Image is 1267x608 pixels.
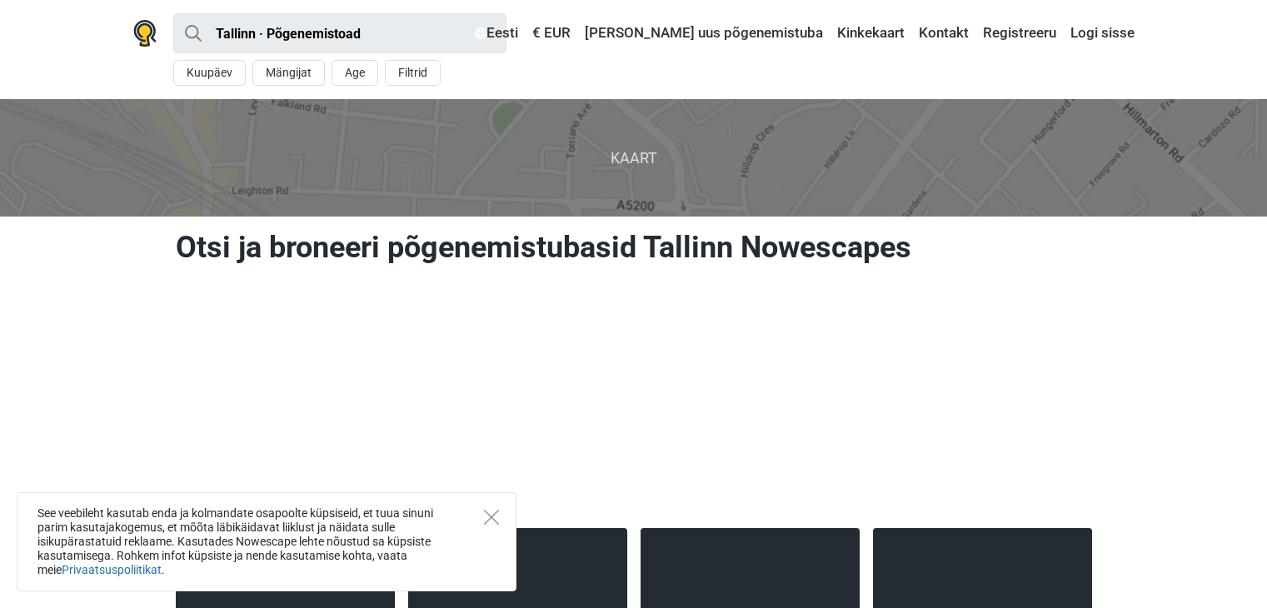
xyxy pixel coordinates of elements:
[484,510,499,525] button: Close
[471,18,522,48] a: Eesti
[173,13,506,53] input: proovi “Tallinn”
[176,229,1092,266] h1: Otsi ja broneeri põgenemistubasid Tallinn Nowescapes
[1066,18,1135,48] a: Logi sisse
[62,563,162,576] a: Privaatsuspoliitikat
[169,287,1099,520] iframe: Advertisement
[17,492,516,591] div: See veebileht kasutab enda ja kolmandate osapoolte küpsiseid, et tuua sinuni parim kasutajakogemu...
[385,60,441,86] button: Filtrid
[979,18,1060,48] a: Registreeru
[915,18,973,48] a: Kontakt
[475,27,486,39] img: Eesti
[173,60,246,86] button: Kuupäev
[528,18,575,48] a: € EUR
[252,60,325,86] button: Mängijat
[581,18,827,48] a: [PERSON_NAME] uus põgenemistuba
[332,60,378,86] button: Age
[133,20,157,47] img: Nowescape logo
[833,18,909,48] a: Kinkekaart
